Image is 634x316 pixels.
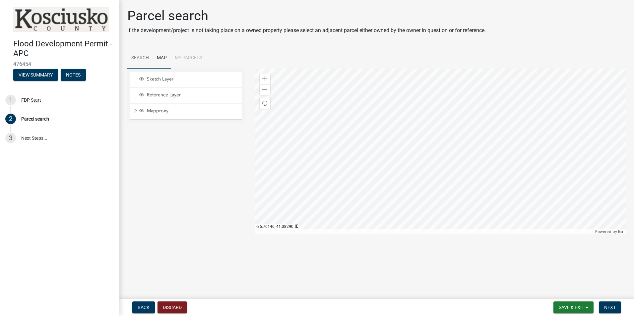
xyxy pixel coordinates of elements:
[260,98,270,109] div: Find my location
[138,92,239,99] div: Reference Layer
[599,301,621,313] button: Next
[5,114,16,124] div: 2
[13,73,58,78] wm-modal-confirm: Summary
[130,71,242,121] ul: Layer List
[127,8,486,24] h1: Parcel search
[138,76,239,83] div: Sketch Layer
[553,301,594,313] button: Save & Exit
[132,301,155,313] button: Back
[61,69,86,81] button: Notes
[594,229,626,234] div: Powered by
[138,108,239,115] div: Mapproxy
[559,305,584,310] span: Save & Exit
[5,95,16,105] div: 1
[127,26,486,34] p: If the development/project is not taking place on a owned property please select an adjacent parc...
[153,48,171,69] a: Map
[133,108,138,115] span: Expand
[13,39,114,58] h4: Flood Development Permit - APC
[127,48,153,69] a: Search
[130,72,242,87] li: Sketch Layer
[5,133,16,143] div: 3
[130,88,242,103] li: Reference Layer
[138,305,150,310] span: Back
[130,104,242,119] li: Mapproxy
[145,92,239,98] span: Reference Layer
[21,117,49,121] div: Parcel search
[13,61,106,67] span: 476454
[13,69,58,81] button: View Summary
[618,229,624,234] a: Esri
[145,76,239,82] span: Sketch Layer
[13,7,109,32] img: Kosciusko County, Indiana
[145,108,239,114] span: Mapproxy
[604,305,616,310] span: Next
[21,98,41,102] div: FDP Start
[260,74,270,84] div: Zoom in
[158,301,187,313] button: Discard
[61,73,86,78] wm-modal-confirm: Notes
[260,84,270,95] div: Zoom out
